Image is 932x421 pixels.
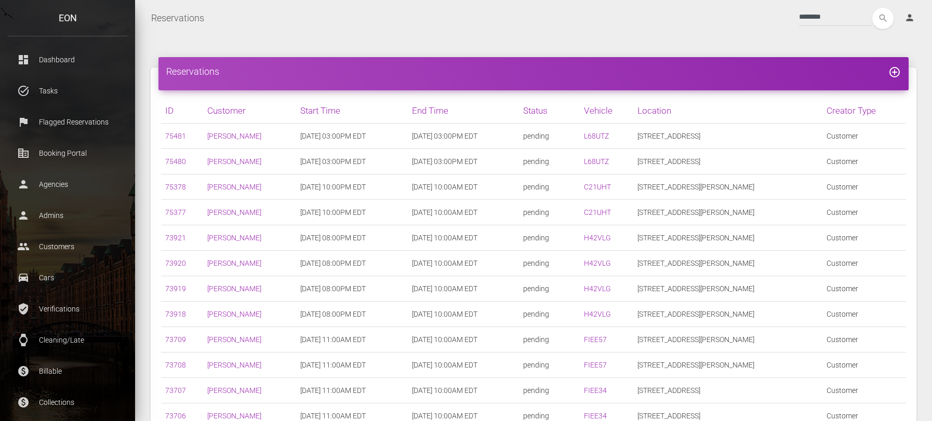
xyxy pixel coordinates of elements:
[888,66,901,78] i: add_circle_outline
[872,8,894,29] i: search
[408,200,519,225] td: [DATE] 10:00AM EDT
[519,124,580,149] td: pending
[822,378,906,403] td: Customer
[161,98,203,124] th: ID
[165,208,186,216] a: 75377
[584,157,609,166] a: L68UTZ
[8,47,127,73] a: dashboard Dashboard
[519,251,580,276] td: pending
[207,259,261,267] a: [PERSON_NAME]
[584,259,611,267] a: H42VLG
[584,234,611,242] a: H42VLG
[584,284,611,293] a: H42VLG
[296,352,407,378] td: [DATE] 11:00AM EDT
[633,98,823,124] th: Location
[207,386,261,395] a: [PERSON_NAME]
[8,78,127,104] a: task_alt Tasks
[8,202,127,228] a: person Admins
[904,12,915,23] i: person
[8,140,127,166] a: corporate_fare Booking Portal
[633,276,823,302] td: [STREET_ADDRESS][PERSON_NAME]
[296,251,407,276] td: [DATE] 08:00PM EDT
[519,378,580,403] td: pending
[16,176,119,192] p: Agencies
[16,145,119,161] p: Booking Portal
[822,251,906,276] td: Customer
[822,98,906,124] th: Creator Type
[165,157,186,166] a: 75480
[519,276,580,302] td: pending
[584,183,611,191] a: C21UHT
[584,361,607,369] a: FIEE57
[296,225,407,251] td: [DATE] 08:00PM EDT
[296,378,407,403] td: [DATE] 11:00AM EDT
[633,225,823,251] td: [STREET_ADDRESS][PERSON_NAME]
[633,378,823,403] td: [STREET_ADDRESS]
[207,284,261,293] a: [PERSON_NAME]
[408,276,519,302] td: [DATE] 10:00AM EDT
[296,149,407,174] td: [DATE] 03:00PM EDT
[16,52,119,67] p: Dashboard
[822,149,906,174] td: Customer
[408,149,519,174] td: [DATE] 03:00PM EDT
[165,132,186,140] a: 75481
[408,251,519,276] td: [DATE] 10:00AM EDT
[519,149,580,174] td: pending
[165,234,186,242] a: 73921
[8,296,127,322] a: verified_user Verifications
[296,276,407,302] td: [DATE] 08:00PM EDT
[580,98,633,124] th: Vehicle
[633,327,823,352] td: [STREET_ADDRESS][PERSON_NAME]
[207,234,261,242] a: [PERSON_NAME]
[165,310,186,318] a: 73918
[519,302,580,327] td: pending
[8,171,127,197] a: person Agencies
[408,174,519,200] td: [DATE] 10:00AM EDT
[584,310,611,318] a: H42VLG
[207,208,261,216] a: [PERSON_NAME]
[408,302,519,327] td: [DATE] 10:00AM EDT
[207,157,261,166] a: [PERSON_NAME]
[408,378,519,403] td: [DATE] 10:00AM EDT
[584,335,607,344] a: FIEE57
[8,389,127,415] a: paid Collections
[519,174,580,200] td: pending
[165,183,186,191] a: 75378
[296,174,407,200] td: [DATE] 10:00PM EDT
[584,132,609,140] a: L68UTZ
[822,200,906,225] td: Customer
[16,114,119,130] p: Flagged Reservations
[519,352,580,378] td: pending
[207,183,261,191] a: [PERSON_NAME]
[165,412,186,420] a: 73706
[822,225,906,251] td: Customer
[296,200,407,225] td: [DATE] 10:00PM EDT
[822,124,906,149] td: Customer
[165,284,186,293] a: 73919
[16,83,119,99] p: Tasks
[584,208,611,216] a: C21UHT
[203,98,296,124] th: Customer
[166,65,901,78] h4: Reservations
[633,149,823,174] td: [STREET_ADDRESS]
[8,327,127,353] a: watch Cleaning/Late
[408,98,519,124] th: End Time
[584,412,607,420] a: FIEE34
[16,301,119,317] p: Verifications
[16,208,119,223] p: Admins
[207,361,261,369] a: [PERSON_NAME]
[165,335,186,344] a: 73709
[584,386,607,395] a: FIEE34
[16,270,119,286] p: Cars
[822,276,906,302] td: Customer
[822,174,906,200] td: Customer
[519,225,580,251] td: pending
[16,332,119,348] p: Cleaning/Late
[633,124,823,149] td: [STREET_ADDRESS]
[633,302,823,327] td: [STREET_ADDRESS][PERSON_NAME]
[207,132,261,140] a: [PERSON_NAME]
[16,363,119,379] p: Billable
[296,327,407,352] td: [DATE] 11:00AM EDT
[165,259,186,267] a: 73920
[519,327,580,352] td: pending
